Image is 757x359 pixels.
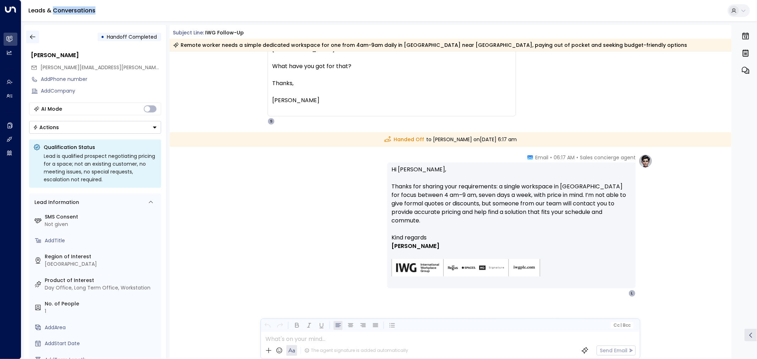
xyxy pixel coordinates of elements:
[44,152,157,183] div: Lead is qualified prospect negotiating pricing for a space; not an existing customer, no meeting ...
[272,79,511,88] div: Thanks,
[391,233,427,242] span: Kind regards
[28,6,95,15] a: Leads & Conversations
[272,96,511,105] div: [PERSON_NAME]
[620,323,622,328] span: |
[611,322,633,329] button: Cc|Bcc
[45,237,158,244] div: AddTitle
[31,51,161,60] div: [PERSON_NAME]
[272,62,511,71] div: What have you got for that?
[45,260,158,268] div: [GEOGRAPHIC_DATA]
[32,199,79,206] div: Lead Information
[580,154,636,161] span: Sales concierge agent
[107,33,157,40] span: Handoff Completed
[268,118,275,125] div: S
[45,340,158,347] div: AddStart Date
[391,242,439,250] span: [PERSON_NAME]
[275,321,284,330] button: Redo
[42,105,62,112] div: AI Mode
[550,154,552,161] span: •
[263,321,272,330] button: Undo
[45,300,158,308] label: No. of People
[535,154,548,161] span: Email
[45,284,158,292] div: Day Office, Long Term Office, Workstation
[101,31,105,43] div: •
[45,221,158,228] div: Not given
[305,347,408,354] div: The agent signature is added automatically
[29,121,161,134] button: Actions
[33,124,59,131] div: Actions
[205,29,244,37] div: IWG Follow-up
[41,87,161,95] div: AddCompany
[173,42,687,49] div: Remote worker needs a simple dedicated workspace for one from 4am-9am daily in [GEOGRAPHIC_DATA] ...
[45,277,158,284] label: Product of Interest
[629,290,636,297] div: L
[391,165,631,233] p: Hi [PERSON_NAME], Thanks for sharing your requirements: a single workspace in [GEOGRAPHIC_DATA] f...
[173,29,204,36] span: Subject Line:
[45,324,158,331] div: AddArea
[45,308,158,315] div: 1
[384,136,424,143] span: Handed Off
[391,259,541,277] img: AIorK4zU2Kz5WUNqa9ifSKC9jFH1hjwenjvh85X70KBOPduETvkeZu4OqG8oPuqbwvp3xfXcMQJCRtwYb-SG
[391,233,631,286] div: Signature
[554,154,575,161] span: 06:17 AM
[576,154,578,161] span: •
[29,121,161,134] div: Button group with a nested menu
[45,213,158,221] label: SMS Consent
[41,64,161,71] span: mayhew.luke@gmail.com
[170,132,732,147] div: to [PERSON_NAME] on [DATE] 6:17 am
[45,253,158,260] label: Region of Interest
[638,154,653,168] img: profile-logo.png
[41,64,201,71] span: [PERSON_NAME][EMAIL_ADDRESS][PERSON_NAME][DOMAIN_NAME]
[614,323,631,328] span: Cc Bcc
[41,76,161,83] div: AddPhone number
[44,144,157,151] p: Qualification Status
